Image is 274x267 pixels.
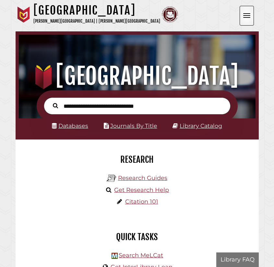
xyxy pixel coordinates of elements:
[33,17,160,25] p: [PERSON_NAME][GEOGRAPHIC_DATA] | [PERSON_NAME][GEOGRAPHIC_DATA]
[240,6,254,26] button: Open the menu
[180,122,222,129] a: Library Catalog
[52,122,88,129] a: Databases
[110,122,157,129] a: Journals By Title
[23,62,251,90] h1: [GEOGRAPHIC_DATA]
[112,253,118,259] img: Hekman Library Logo
[119,252,163,259] a: Search MeLCat
[162,6,178,23] img: Calvin Theological Seminary
[125,198,158,205] a: Citation 101
[107,173,116,183] img: Hekman Library Logo
[20,154,254,165] h2: Research
[20,231,254,242] h2: Quick Tasks
[114,186,169,194] a: Get Research Help
[50,101,61,109] button: Search
[33,3,160,17] h1: [GEOGRAPHIC_DATA]
[118,174,167,182] a: Research Guides
[53,103,58,109] i: Search
[16,6,32,23] img: Calvin University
